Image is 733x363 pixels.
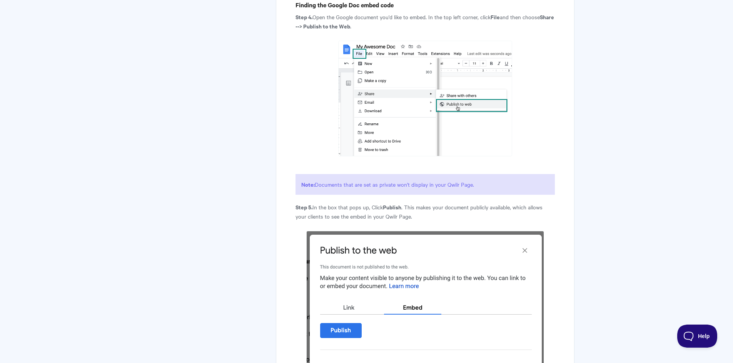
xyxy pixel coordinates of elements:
p: Documents that are set as private won't display in your Qwilr Page. [296,174,554,195]
strong: Step 4. [296,13,312,21]
strong: Publish [383,203,401,211]
strong: Note: [301,180,315,188]
p: Open the Google document you'd like to embed. In the top left corner, click and then choose . [296,12,554,31]
strong: Step 5. [296,203,312,211]
iframe: Toggle Customer Support [677,325,718,348]
strong: File [491,13,500,21]
p: In the box that pops up, Click . This makes your document publicly available, which allows your c... [296,202,554,221]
